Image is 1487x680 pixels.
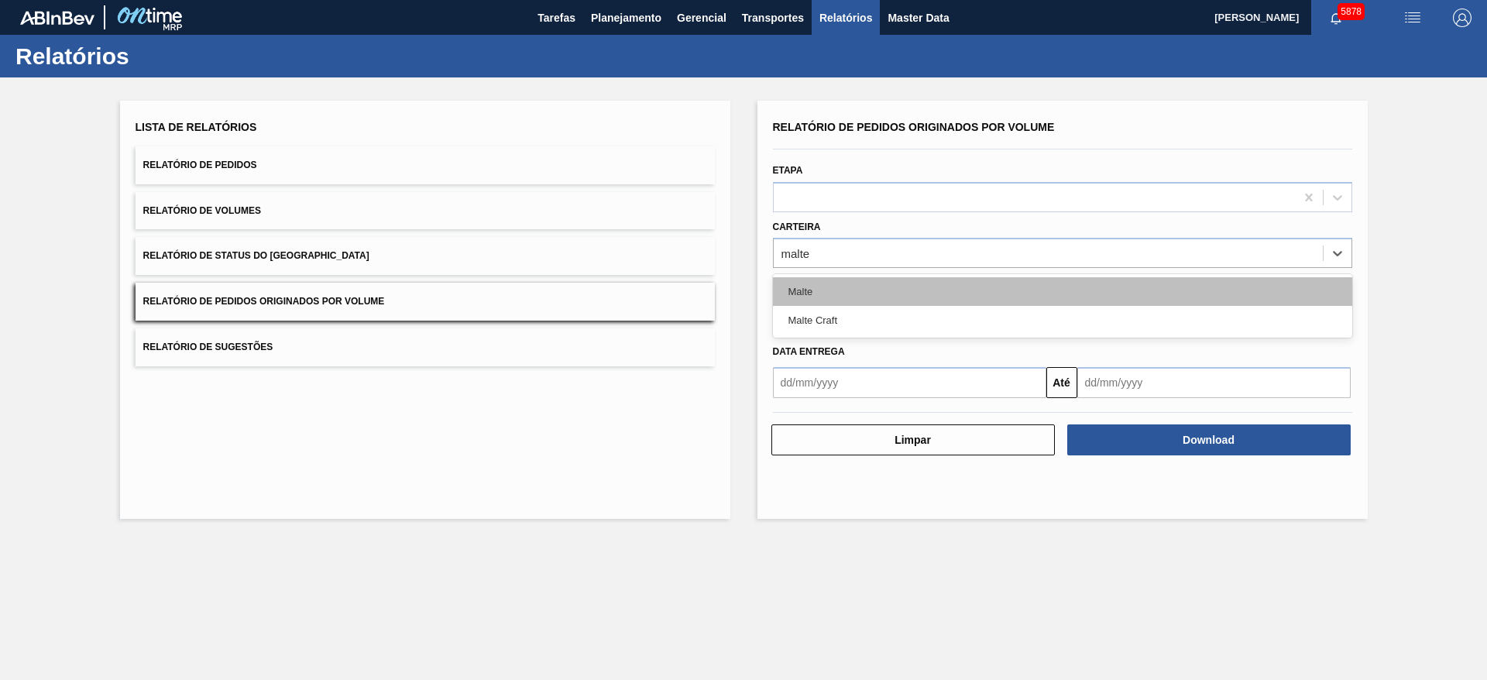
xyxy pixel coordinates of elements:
span: Relatório de Pedidos Originados por Volume [773,121,1055,133]
button: Relatório de Status do [GEOGRAPHIC_DATA] [136,237,715,275]
button: Relatório de Pedidos [136,146,715,184]
span: Relatório de Volumes [143,205,261,216]
span: Data Entrega [773,346,845,357]
button: Até [1046,367,1077,398]
span: Relatório de Pedidos [143,160,257,170]
span: Gerencial [677,9,726,27]
button: Download [1067,424,1351,455]
span: Transportes [742,9,804,27]
span: Lista de Relatórios [136,121,257,133]
span: Relatório de Sugestões [143,342,273,352]
span: Relatório de Pedidos Originados por Volume [143,296,385,307]
img: TNhmsLtSVTkK8tSr43FrP2fwEKptu5GPRR3wAAAABJRU5ErkJggg== [20,11,94,25]
span: Relatório de Status do [GEOGRAPHIC_DATA] [143,250,369,261]
img: Logout [1453,9,1472,27]
span: Planejamento [591,9,661,27]
button: Relatório de Pedidos Originados por Volume [136,283,715,321]
span: Relatórios [819,9,872,27]
input: dd/mm/yyyy [1077,367,1351,398]
img: userActions [1403,9,1422,27]
div: Malte [773,277,1352,306]
span: Master Data [888,9,949,27]
div: Malte Craft [773,306,1352,335]
span: 5878 [1338,3,1365,20]
button: Relatório de Volumes [136,192,715,230]
label: Carteira [773,222,821,232]
span: Tarefas [537,9,575,27]
button: Notificações [1311,7,1361,29]
button: Relatório de Sugestões [136,328,715,366]
label: Etapa [773,165,803,176]
input: dd/mm/yyyy [773,367,1046,398]
button: Limpar [771,424,1055,455]
h1: Relatórios [15,47,290,65]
